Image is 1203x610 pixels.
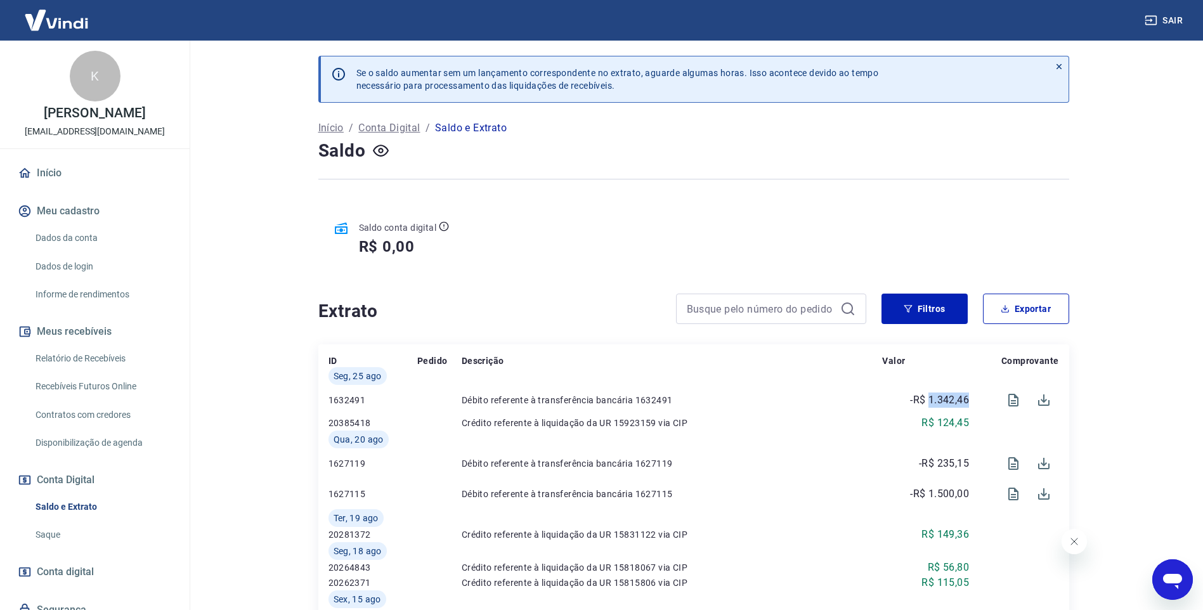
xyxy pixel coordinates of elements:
h4: Saldo [318,138,366,164]
a: Recebíveis Futuros Online [30,373,174,399]
a: Conta digital [15,558,174,586]
a: Disponibilização de agenda [30,430,174,456]
p: Comprovante [1001,354,1058,367]
p: Crédito referente à liquidação da UR 15923159 via CIP [462,417,883,429]
p: 20385418 [328,417,418,429]
span: Download [1029,385,1059,415]
span: Seg, 18 ago [334,545,382,557]
p: ID [328,354,337,367]
a: Saque [30,522,174,548]
span: Visualizar [998,385,1029,415]
p: Saldo conta digital [359,221,437,234]
span: Conta digital [37,563,94,581]
span: Visualizar [998,479,1029,509]
a: Início [318,120,344,136]
a: Contratos com credores [30,402,174,428]
p: Crédito referente à liquidação da UR 15815806 via CIP [462,576,883,589]
p: 1627115 [328,488,418,500]
h5: R$ 0,00 [359,237,415,257]
p: R$ 56,80 [928,560,969,575]
a: Dados da conta [30,225,174,251]
p: 20281372 [328,528,418,541]
span: Download [1029,479,1059,509]
p: Saldo e Extrato [435,120,507,136]
p: Débito referente à transferência bancária 1632491 [462,394,883,406]
span: Qua, 20 ago [334,433,384,446]
p: -R$ 1.500,00 [910,486,969,502]
span: Sex, 15 ago [334,593,381,606]
img: Vindi [15,1,98,39]
h4: Extrato [318,299,661,324]
p: -R$ 1.342,46 [910,393,969,408]
button: Conta Digital [15,466,174,494]
a: Relatório de Recebíveis [30,346,174,372]
div: K [70,51,120,101]
p: Se o saldo aumentar sem um lançamento correspondente no extrato, aguarde algumas horas. Isso acon... [356,67,879,92]
p: Descrição [462,354,504,367]
p: 20264843 [328,561,418,574]
p: 20262371 [328,576,418,589]
p: Débito referente à transferência bancária 1627119 [462,457,883,470]
button: Filtros [881,294,968,324]
p: Débito referente à transferência bancária 1627115 [462,488,883,500]
iframe: Botão para abrir a janela de mensagens [1152,559,1193,600]
button: Meus recebíveis [15,318,174,346]
p: Crédito referente à liquidação da UR 15818067 via CIP [462,561,883,574]
a: Dados de login [30,254,174,280]
a: Início [15,159,174,187]
button: Sair [1142,9,1188,32]
a: Saldo e Extrato [30,494,174,520]
p: R$ 149,36 [921,527,969,542]
span: Download [1029,448,1059,479]
p: Crédito referente à liquidação da UR 15831122 via CIP [462,528,883,541]
p: 1627119 [328,457,418,470]
a: Informe de rendimentos [30,282,174,308]
span: Ter, 19 ago [334,512,379,524]
p: R$ 115,05 [921,575,969,590]
input: Busque pelo número do pedido [687,299,835,318]
p: 1632491 [328,394,418,406]
p: / [349,120,353,136]
p: R$ 124,45 [921,415,969,431]
button: Exportar [983,294,1069,324]
p: Valor [882,354,905,367]
p: -R$ 235,15 [919,456,969,471]
span: Seg, 25 ago [334,370,382,382]
a: Conta Digital [358,120,420,136]
p: [EMAIL_ADDRESS][DOMAIN_NAME] [25,125,165,138]
span: Olá! Precisa de ajuda? [8,9,107,19]
p: / [426,120,430,136]
iframe: Fechar mensagem [1062,529,1087,554]
p: Pedido [417,354,447,367]
button: Meu cadastro [15,197,174,225]
span: Visualizar [998,448,1029,479]
p: [PERSON_NAME] [44,107,145,120]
